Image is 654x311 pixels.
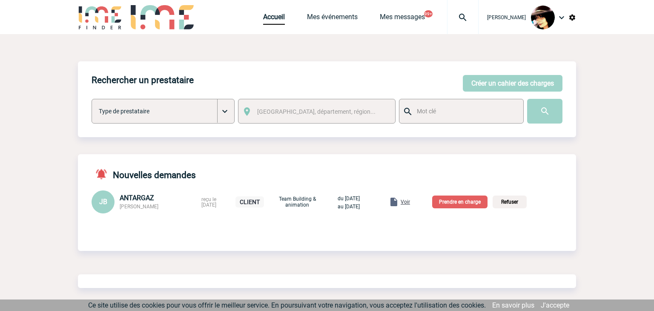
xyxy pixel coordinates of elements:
img: notifications-active-24-px-r.png [95,168,113,180]
a: Mes messages [380,13,425,25]
span: du [DATE] [338,196,360,202]
span: reçu le [DATE] [201,196,216,208]
span: JB [99,198,107,206]
span: [PERSON_NAME] [487,14,526,20]
span: Voir [401,199,410,205]
img: IME-Finder [78,5,122,29]
a: J'accepte [541,301,569,309]
p: Team Building & animation [276,196,318,208]
p: Prendre en charge [432,196,488,208]
button: 99+ [424,10,433,17]
input: Submit [527,99,562,124]
span: Ce site utilise des cookies pour vous offrir le meilleur service. En poursuivant votre navigation... [88,301,486,309]
span: [GEOGRAPHIC_DATA], département, région... [257,108,376,115]
a: Accueil [263,13,285,25]
h4: Rechercher un prestataire [92,75,194,85]
img: folder.png [389,197,399,207]
a: Voir [368,197,412,205]
img: 101023-0.jpg [531,6,555,29]
p: CLIENT [235,196,264,207]
input: Mot clé [415,106,516,117]
a: En savoir plus [492,301,534,309]
span: [PERSON_NAME] [120,204,158,210]
p: Refuser [493,196,527,208]
span: au [DATE] [338,204,360,210]
h4: Nouvelles demandes [92,168,196,180]
a: Mes événements [307,13,358,25]
span: ANTARGAZ [120,194,154,202]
